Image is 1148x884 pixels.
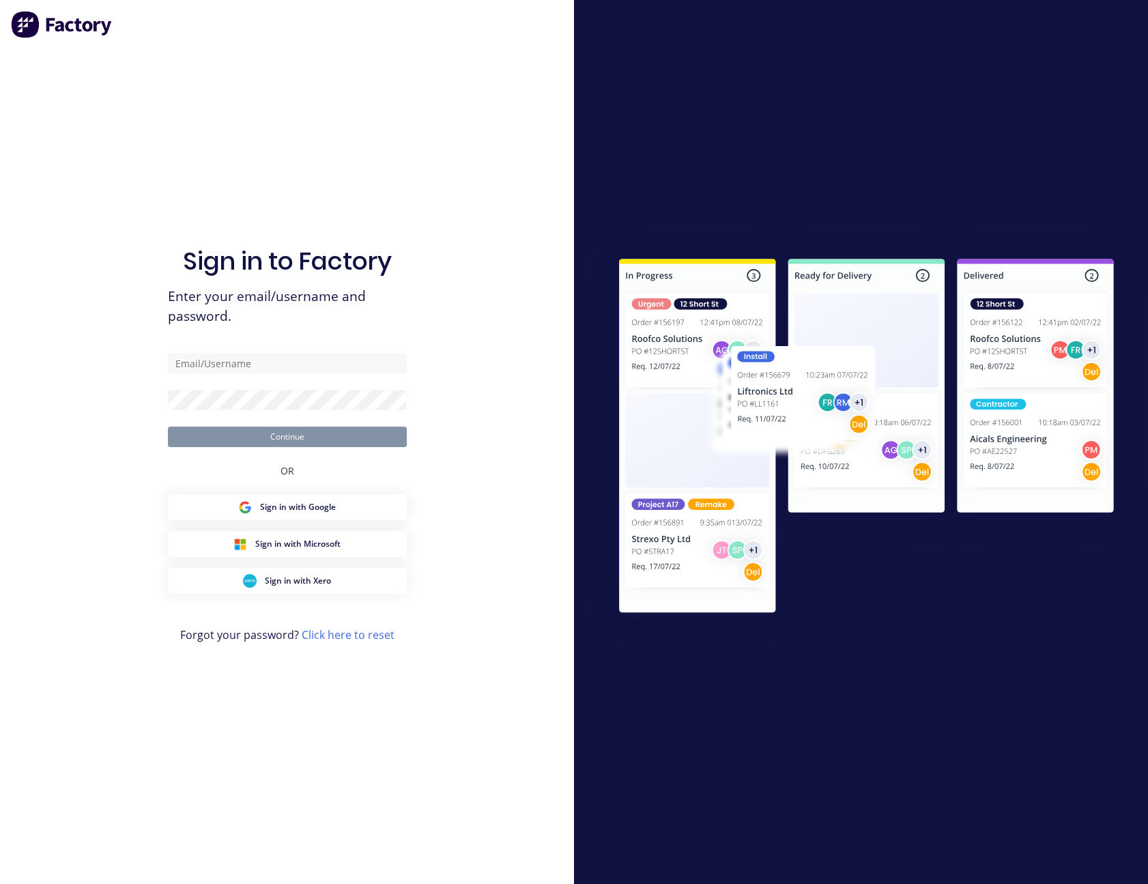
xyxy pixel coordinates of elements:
[233,537,247,551] img: Microsoft Sign in
[302,627,394,642] a: Click here to reset
[243,574,257,588] img: Xero Sign in
[168,531,407,557] button: Microsoft Sign inSign in with Microsoft
[260,501,336,513] span: Sign in with Google
[168,568,407,594] button: Xero Sign inSign in with Xero
[281,447,294,494] div: OR
[589,231,1144,645] img: Sign in
[238,500,252,514] img: Google Sign in
[265,575,331,587] span: Sign in with Xero
[180,627,394,643] span: Forgot your password?
[255,538,341,550] span: Sign in with Microsoft
[168,287,407,326] span: Enter your email/username and password.
[168,494,407,520] button: Google Sign inSign in with Google
[168,353,407,373] input: Email/Username
[183,246,392,276] h1: Sign in to Factory
[168,427,407,447] button: Continue
[11,11,113,38] img: Factory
